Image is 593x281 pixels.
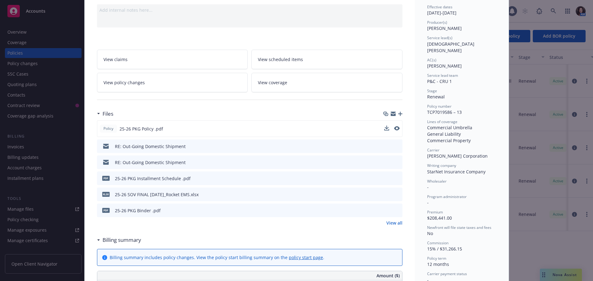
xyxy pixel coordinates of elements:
[97,73,248,92] a: View policy changes
[384,126,389,132] button: download file
[110,254,324,261] div: Billing summary includes policy changes. View the policy start billing summary on the .
[427,215,452,221] span: $208,441.00
[386,220,402,226] a: View all
[103,79,145,86] span: View policy changes
[427,184,429,190] span: -
[394,126,400,132] button: preview file
[115,191,199,198] div: 25-26 SOV FINAL [DATE]_Rocket EMS.xlsx
[394,191,400,198] button: preview file
[427,20,447,25] span: Producer(s)
[427,271,467,276] span: Carrier payment status
[289,254,323,260] a: policy start page
[99,7,400,13] div: Add internal notes here...
[385,191,389,198] button: download file
[427,240,448,246] span: Commission
[102,192,110,196] span: xlsx
[427,63,462,69] span: [PERSON_NAME]
[102,208,110,213] span: pdf
[427,200,429,205] span: -
[394,207,400,214] button: preview file
[103,56,128,63] span: View claims
[115,159,186,166] div: RE: Out-Going Domestic Shipment
[251,73,402,92] a: View coverage
[394,175,400,182] button: preview file
[427,73,458,78] span: Service lead team
[427,88,437,93] span: Stage
[427,41,474,53] span: [DEMOGRAPHIC_DATA][PERSON_NAME]
[103,236,141,244] h3: Billing summary
[427,137,496,144] div: Commercial Property
[385,143,389,150] button: download file
[427,163,456,168] span: Writing company
[385,159,389,166] button: download file
[384,126,389,130] button: download file
[427,209,443,215] span: Premium
[427,25,462,31] span: [PERSON_NAME]
[385,175,389,182] button: download file
[427,119,457,124] span: Lines of coverage
[427,109,462,115] span: TCP7019586 – 13
[251,50,402,69] a: View scheduled items
[427,246,462,252] span: 15% / $31,266.15
[427,104,452,109] span: Policy number
[427,153,488,159] span: [PERSON_NAME] Corporation
[258,79,287,86] span: View coverage
[427,147,439,153] span: Carrier
[427,256,446,261] span: Policy term
[97,110,113,118] div: Files
[427,194,467,199] span: Program administrator
[385,207,389,214] button: download file
[97,236,141,244] div: Billing summary
[427,225,491,230] span: Newfront will file state taxes and fees
[427,57,436,63] span: AC(s)
[427,35,452,40] span: Service lead(s)
[427,179,447,184] span: Wholesaler
[394,126,400,130] button: preview file
[427,4,496,16] div: [DATE] - [DATE]
[120,126,163,132] span: 25-26 PKG Policy .pdf
[427,78,452,84] span: P&C - CRU 1
[427,131,496,137] div: General Liability
[427,261,449,267] span: 12 months
[376,272,400,279] span: Amount ($)
[102,176,110,180] span: pdf
[115,175,191,182] div: 25-26 PKG Installment Schedule .pdf
[427,124,496,131] div: Commercial Umbrella
[258,56,303,63] span: View scheduled items
[103,110,113,118] h3: Files
[115,143,186,150] div: RE: Out-Going Domestic Shipment
[97,50,248,69] a: View claims
[102,126,115,131] span: Policy
[394,143,400,150] button: preview file
[427,94,445,100] span: Renewal
[394,159,400,166] button: preview file
[115,207,161,214] div: 25-26 PKG Binder .pdf
[427,169,486,175] span: StarNet Insurance Company
[427,4,452,10] span: Effective dates
[427,230,433,236] span: No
